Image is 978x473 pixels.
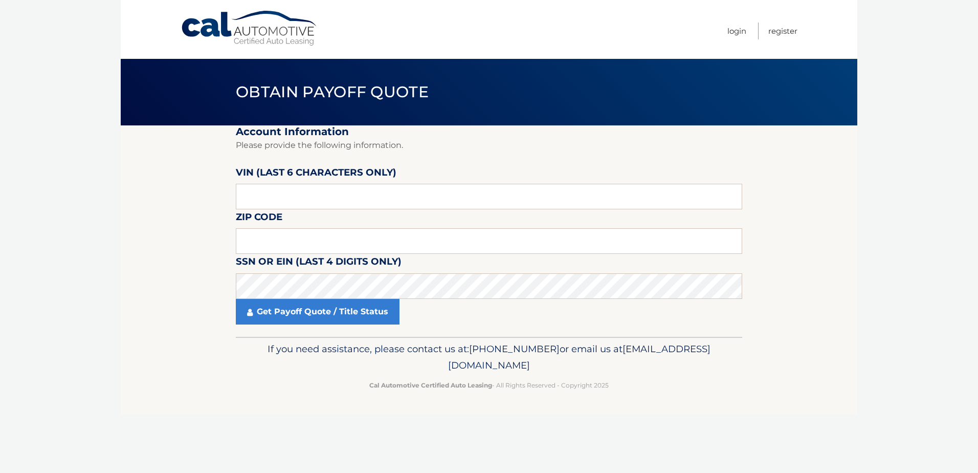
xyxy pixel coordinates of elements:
span: [PHONE_NUMBER] [469,343,560,355]
p: Please provide the following information. [236,138,742,153]
label: VIN (last 6 characters only) [236,165,396,184]
a: Register [768,23,797,39]
a: Cal Automotive [181,10,319,47]
strong: Cal Automotive Certified Auto Leasing [369,381,492,389]
a: Get Payoff Quote / Title Status [236,299,399,325]
label: SSN or EIN (last 4 digits only) [236,254,402,273]
p: If you need assistance, please contact us at: or email us at [242,341,736,374]
span: Obtain Payoff Quote [236,82,429,101]
label: Zip Code [236,209,282,228]
p: - All Rights Reserved - Copyright 2025 [242,380,736,391]
h2: Account Information [236,125,742,138]
a: Login [727,23,746,39]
